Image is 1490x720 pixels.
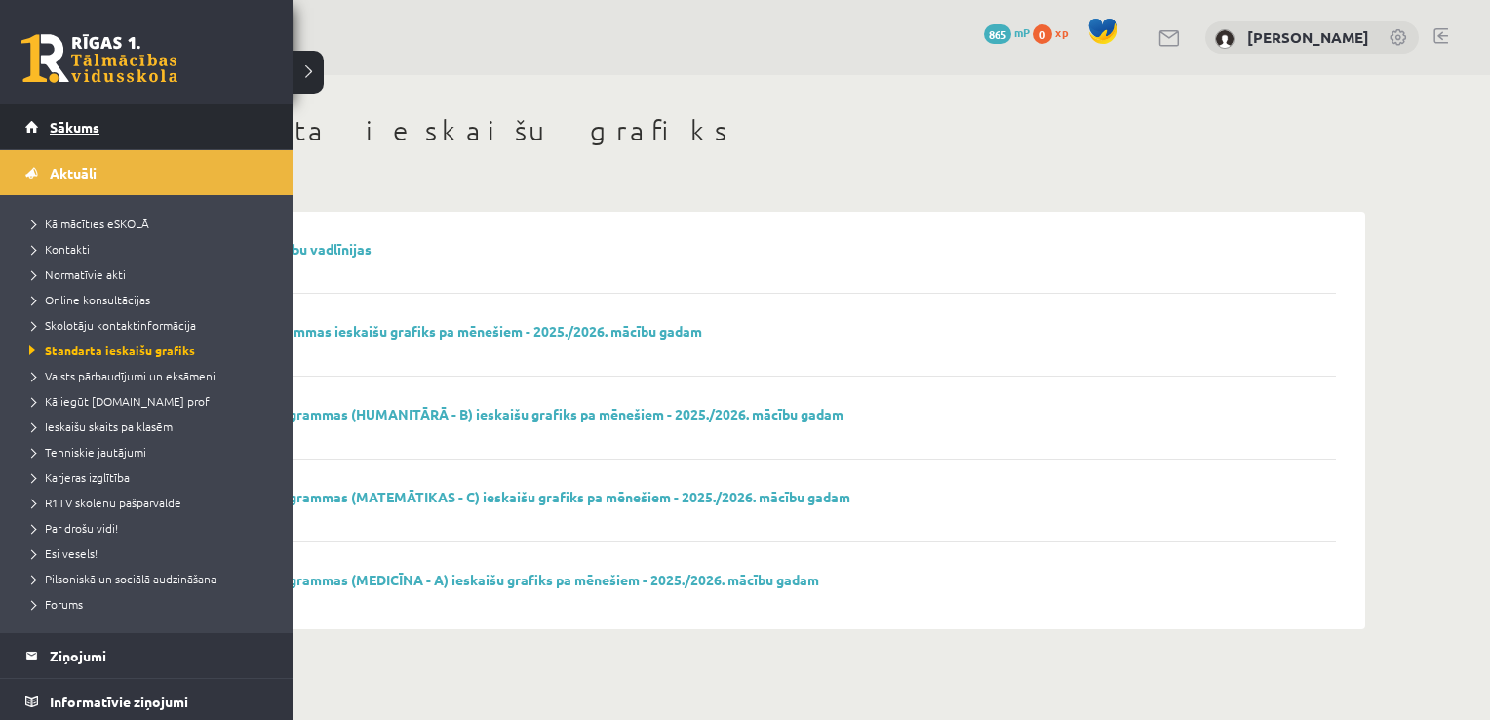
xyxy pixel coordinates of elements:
a: Rīgas 1. Tālmācības vidusskola [21,34,177,83]
span: Pilsoniskā un sociālā audzināšana [24,571,216,586]
a: Online konsultācijas [24,291,273,308]
span: Valsts pārbaudījumi un eksāmeni [24,368,216,383]
a: Ieskaišu skaits pa klasēm [24,418,273,435]
a: Tehniskie jautājumi [24,443,273,460]
a: Kontakti [24,240,273,258]
img: Roberts Pauls [1215,29,1235,49]
a: Esi vesels! [24,544,273,562]
a: Kā iegūt [DOMAIN_NAME] prof [24,392,273,410]
span: Skolotāju kontaktinformācija [24,317,196,333]
span: Kā mācīties eSKOLĀ [24,216,149,231]
a: Valsts pārbaudījumi un eksāmeni [24,367,273,384]
a: R1TV skolēnu pašpārvalde [24,494,273,511]
a: [PERSON_NAME] [1247,27,1369,47]
a: Sākums [25,104,268,149]
a: Pamatizglītības programmas ieskaišu grafiks pa mēnešiem - 2025./2026. mācību gadam [146,322,702,340]
span: Tehniskie jautājumi [24,444,146,460]
a: Vispārizglītojošās programmas (MEDICĪNA - A) ieskaišu grafiks pa mēnešiem - 2025./2026. mācību gadam [146,571,819,588]
a: Standarta ieskaišu grafiks [24,341,273,359]
a: Aktuāli [25,150,268,195]
a: Forums [24,595,273,613]
a: Ziņojumi [25,633,268,678]
a: Vispārizglītojošās programmas (HUMANITĀRĀ - B) ieskaišu grafiks pa mēnešiem - 2025./2026. mācību ... [146,405,843,422]
span: mP [1014,24,1030,40]
a: Pilsoniskā un sociālā audzināšana [24,570,273,587]
span: R1TV skolēnu pašpārvalde [24,495,181,510]
span: Esi vesels! [24,545,98,561]
span: 865 [984,24,1011,44]
span: xp [1055,24,1068,40]
span: Ieskaišu skaits pa klasēm [24,419,173,434]
span: 0 [1033,24,1052,44]
span: Kontakti [24,241,90,257]
a: 865 mP [984,24,1030,40]
span: Forums [24,596,83,612]
legend: Ziņojumi [50,633,268,678]
a: Par drošu vidi! [24,519,273,537]
span: Sākums [50,118,99,136]
span: Par drošu vidi! [24,520,118,536]
span: Kā iegūt [DOMAIN_NAME] prof [24,393,210,409]
span: Online konsultācijas [24,292,150,307]
a: Skolotāju kontaktinformācija [24,316,273,334]
span: Standarta ieskaišu grafiks [24,342,195,358]
a: Kā mācīties eSKOLĀ [24,215,273,232]
a: Vispārizglītojošās programmas (MATEMĀTIKAS - C) ieskaišu grafiks pa mēnešiem - 2025./2026. mācību... [146,488,850,505]
span: Karjeras izglītība [24,469,130,485]
span: Aktuāli [50,164,97,181]
a: 0 xp [1033,24,1078,40]
a: Karjeras izglītība [24,468,273,486]
span: Normatīvie akti [24,266,126,282]
a: Normatīvie akti [24,265,273,283]
h1: Standarta ieskaišu grafiks [117,114,1365,147]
